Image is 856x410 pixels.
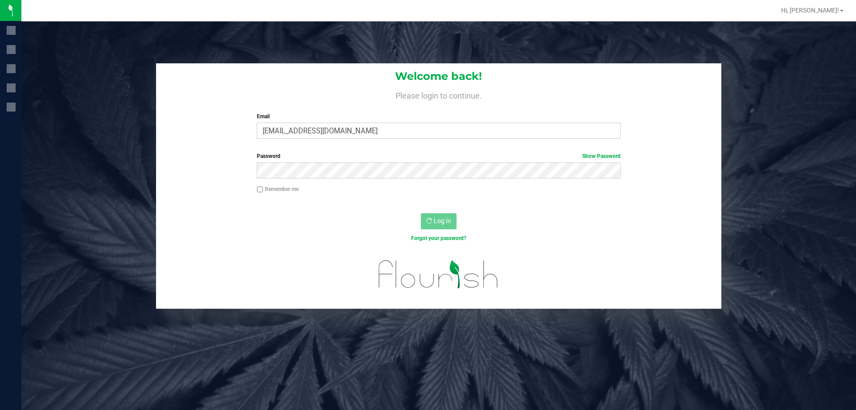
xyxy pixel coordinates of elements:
[156,89,721,100] h4: Please login to continue.
[257,186,263,193] input: Remember me
[257,185,299,193] label: Remember me
[257,153,280,159] span: Password
[411,235,466,241] a: Forgot your password?
[781,7,839,14] span: Hi, [PERSON_NAME]!
[434,217,451,224] span: Log In
[421,213,457,229] button: Log In
[257,112,620,120] label: Email
[368,252,509,297] img: flourish_logo.svg
[156,70,721,82] h1: Welcome back!
[582,153,621,159] a: Show Password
